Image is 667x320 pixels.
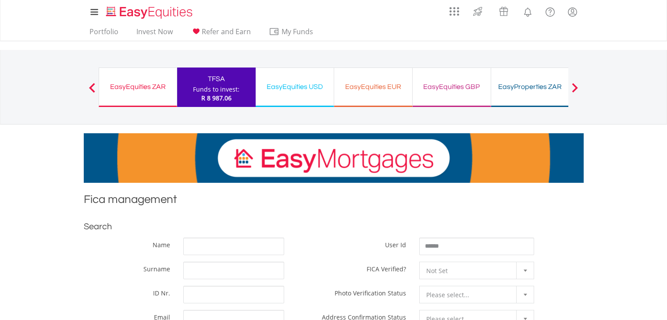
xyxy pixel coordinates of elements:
div: EasyProperties ZAR [496,81,564,93]
a: Notifications [517,2,539,20]
h1: Fica management [84,192,584,211]
label: ID Nr. [153,286,170,297]
a: Invest Now [133,27,176,41]
a: Portfolio [86,27,122,41]
span: Please select... [426,286,514,304]
div: EasyEquities USD [261,81,328,93]
img: EasyMortage Promotion Banner [84,133,584,183]
label: Photo Verification Status [335,286,406,297]
div: EasyEquities EUR [339,81,407,93]
span: R 8 987.06 [201,94,232,102]
div: EasyEquities ZAR [104,81,171,93]
label: Surname [143,262,170,273]
button: Next [566,87,584,96]
button: Previous [83,87,101,96]
label: Name [153,238,170,249]
img: EasyEquities_Logo.png [104,5,196,20]
a: My Profile [561,2,584,21]
a: Refer and Earn [187,27,254,41]
img: grid-menu-icon.svg [449,7,459,16]
span: My Funds [269,26,326,37]
h2: Search [84,220,584,233]
span: Refer and Earn [202,27,251,36]
div: Funds to invest: [193,85,239,94]
a: Vouchers [491,2,517,18]
span: Not Set [426,262,514,280]
img: vouchers-v2.svg [496,4,511,18]
img: thrive-v2.svg [471,4,485,18]
a: Home page [103,2,196,20]
label: User Id [385,238,406,249]
a: FAQ's and Support [539,2,561,20]
div: EasyEquities GBP [418,81,485,93]
div: TFSA [182,73,250,85]
a: AppsGrid [444,2,465,16]
label: FICA Verified? [367,262,406,273]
